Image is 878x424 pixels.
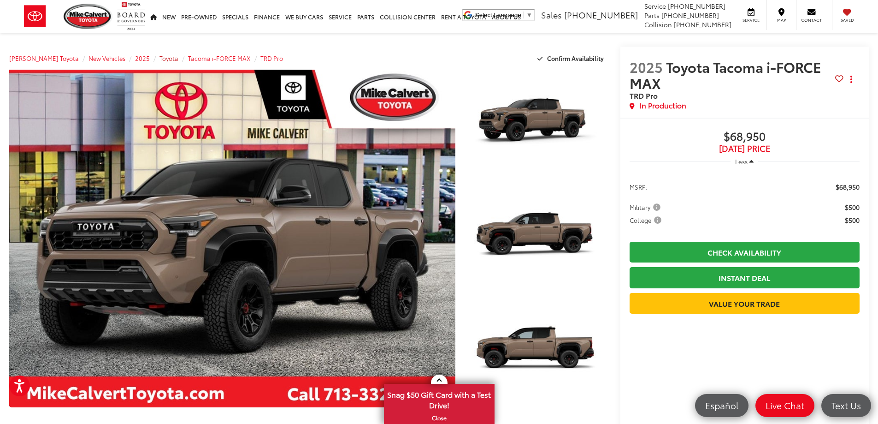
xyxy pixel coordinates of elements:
a: Español [695,394,748,417]
span: [DATE] PRICE [630,144,860,153]
span: ▼ [526,12,532,18]
img: Mike Calvert Toyota [64,4,112,29]
button: Confirm Availability [532,50,611,66]
span: dropdown dots [850,76,852,83]
a: Tacoma i-FORCE MAX [188,54,251,62]
a: Value Your Trade [630,293,860,314]
a: 2025 [135,54,150,62]
span: Military [630,203,662,212]
img: 2025 Toyota Tacoma i-FORCE MAX TRD Pro [5,68,460,409]
span: [PHONE_NUMBER] [674,20,731,29]
span: Collision [644,20,672,29]
button: Actions [843,72,860,88]
a: Expand Photo 1 [466,70,611,179]
button: Military [630,203,664,212]
span: In Production [639,100,686,111]
a: Toyota [159,54,178,62]
span: Service [644,1,666,11]
span: Text Us [827,400,866,411]
a: Expand Photo 3 [466,299,611,408]
span: Parts [644,11,660,20]
button: College [630,215,665,225]
a: Expand Photo 2 [466,184,611,293]
span: Español [701,400,743,411]
span: [PHONE_NUMBER] [668,1,725,11]
span: Saved [837,17,857,23]
a: [PERSON_NAME] Toyota [9,54,79,62]
span: [PHONE_NUMBER] [661,11,719,20]
span: Sales [541,9,562,21]
a: TRD Pro [260,54,283,62]
span: [PHONE_NUMBER] [564,9,638,21]
span: Map [771,17,791,23]
span: Confirm Availability [547,54,604,62]
button: Less [731,153,758,170]
a: Text Us [821,394,871,417]
span: $68,950 [836,182,860,191]
span: MSRP: [630,182,648,191]
span: Toyota Tacoma i-FORCE MAX [630,57,821,93]
span: Snag $50 Gift Card with a Test Drive! [385,385,494,413]
span: 2025 [630,57,663,77]
span: Less [735,157,748,166]
span: $500 [845,203,860,212]
span: College [630,215,663,225]
img: 2025 Toyota Tacoma i-FORCE MAX TRD Pro [464,183,612,294]
span: TRD Pro [630,90,658,101]
a: New Vehicles [88,54,125,62]
img: 2025 Toyota Tacoma i-FORCE MAX TRD Pro [464,68,612,180]
a: Expand Photo 0 [9,70,455,407]
a: Check Availability [630,242,860,263]
span: Contact [801,17,822,23]
a: Instant Deal [630,267,860,288]
img: 2025 Toyota Tacoma i-FORCE MAX TRD Pro [464,297,612,409]
span: Service [741,17,761,23]
span: Live Chat [761,400,809,411]
span: $500 [845,215,860,225]
span: $68,950 [630,130,860,144]
a: Live Chat [755,394,814,417]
